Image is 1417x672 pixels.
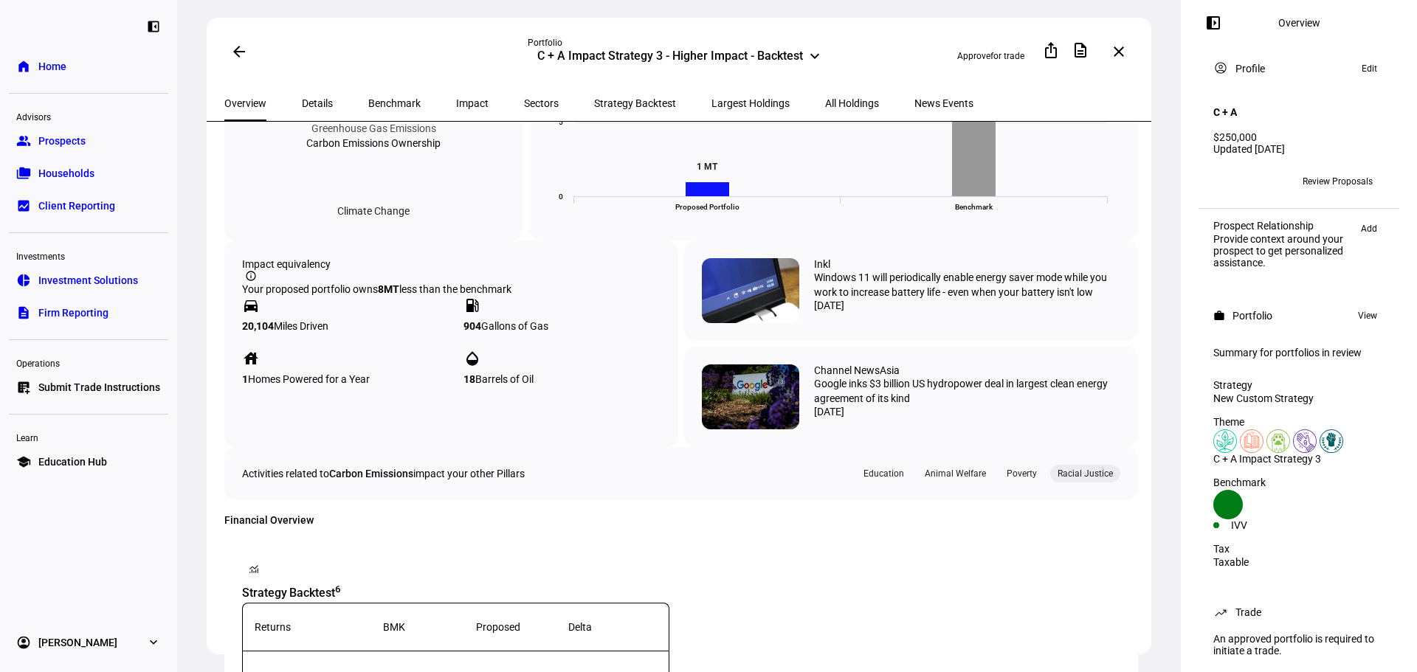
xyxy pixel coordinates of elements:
div: Education [856,465,911,482]
span: Add [1361,220,1377,238]
eth-panel-overview-card-header: Portfolio [1213,307,1385,325]
eth-mat-symbol: home [16,59,31,74]
mat-icon: local_gas_station [463,297,481,314]
div: Portfolio [528,37,830,49]
div: Investments [9,245,168,266]
div: [DATE] [814,406,1120,418]
span: Prospects [38,134,86,148]
eth-panel-overview-card-header: Profile [1213,60,1385,77]
div: Delta [568,621,657,633]
div: Activities related to impact your other Pillars [242,468,525,479]
span: Households [38,166,94,181]
a: folder_copyHouseholds [9,159,168,188]
span: Overview [224,98,266,108]
span: Edit [1362,60,1377,77]
mat-icon: description [1072,41,1089,59]
img: racialJustice.colored.svg [1320,429,1343,453]
span: Submit Trade Instructions [38,380,160,395]
span: Approve [957,51,990,61]
span: Largest Holdings [711,98,790,108]
div: Strategy Backtest [242,581,1120,602]
div: Updated [DATE] [1213,143,1385,155]
img: 79dyCpaPEGrfb5QG5VbaoW-1280-80.jpg [702,258,799,323]
mat-icon: trending_up [1213,605,1228,620]
span: Homes Powered for a Year [248,373,370,385]
span: Barrels of Oil [475,373,534,385]
img: animalWelfare.colored.svg [1266,429,1290,453]
span: Impact [456,98,489,108]
div: C + A Impact Strategy 3 - Higher Impact - Backtest [537,49,803,66]
div: Your proposed portfolio owns [242,282,661,297]
span: Education Hub [38,454,107,469]
span: All Holdings [825,98,879,108]
div: Advisors [9,105,168,126]
div: IVV [1231,519,1299,531]
mat-icon: account_circle [1213,60,1228,75]
eth-mat-symbol: list_alt_add [16,380,31,395]
div: Climate Change [325,199,421,223]
span: less than the benchmark [399,283,511,295]
mat-icon: keyboard_arrow_down [806,47,824,65]
h4: Financial Overview [224,514,1138,526]
div: Operations [9,352,168,373]
button: Add [1354,220,1385,238]
img: climateChange.colored.svg [1213,429,1237,453]
div: Google inks $3 billion US hydropower deal in largest clean energy agreement of its kind [814,376,1120,406]
div: Channel NewsAsia [814,364,900,376]
a: pie_chartInvestment Solutions [9,266,168,295]
span: Investment Solutions [38,273,138,288]
div: Greenhouse Gas Emissions [311,119,436,137]
eth-mat-symbol: group [16,134,31,148]
strong: 20,104 [242,320,274,332]
div: [DATE] [814,299,1120,311]
eth-mat-symbol: pie_chart [16,273,31,288]
eth-mat-symbol: folder_copy [16,166,31,181]
button: Edit [1354,60,1385,77]
div: Theme [1213,416,1385,428]
mat-icon: close [1110,43,1128,60]
div: Prospect Relationship [1213,220,1354,232]
mat-icon: opacity [463,350,481,367]
span: Carbon Emissions [329,468,413,479]
mat-icon: monitoring [246,561,261,576]
strong: 18 [463,373,475,385]
eth-mat-symbol: bid_landscape [16,198,31,213]
div: Trade [1235,606,1261,618]
eth-mat-symbol: expand_more [146,635,161,650]
div: Carbon Emissions Ownership [306,137,441,149]
eth-mat-symbol: school [16,454,31,469]
div: Racial Justice [1050,465,1120,482]
eth-mat-symbol: description [16,305,31,320]
eth-mat-symbol: left_panel_close [146,19,161,34]
text: 1 MT [697,162,718,172]
div: Strategy [1213,379,1385,391]
div: Taxable [1213,556,1385,568]
div: Profile [1235,63,1265,75]
div: Inkl [814,258,830,270]
span: Details [302,98,333,108]
text: Proposed Portfolio [675,203,739,211]
span: for trade [990,51,1024,61]
div: Returns [255,621,379,633]
span: Strategy Backtest [594,98,676,108]
mat-icon: info_outline [245,270,257,282]
div: Poverty [999,465,1044,482]
mat-icon: arrow_back [230,43,248,60]
mat-icon: work [1213,310,1225,322]
mat-icon: house [242,350,260,367]
div: Animal Welfare [917,465,993,482]
div: Overview [1278,17,1320,29]
div: An approved portfolio is required to initiate a trade. [1204,627,1393,662]
strong: 904 [463,320,481,332]
mat-icon: directions_car [242,297,260,314]
span: Home [38,59,66,74]
span: Client Reporting [38,198,115,213]
div: Windows 11 will periodically enable energy saver mode while you work to increase battery life - e... [814,270,1120,299]
span: View [1358,307,1377,325]
eth-panel-overview-card-header: Trade [1213,603,1385,621]
a: bid_landscapeClient Reporting [9,191,168,221]
button: View [1351,307,1385,325]
span: News Events [914,98,973,108]
div: Proposed [476,621,565,633]
div: Provide context around your prospect to get personalized assistance. [1213,233,1354,269]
